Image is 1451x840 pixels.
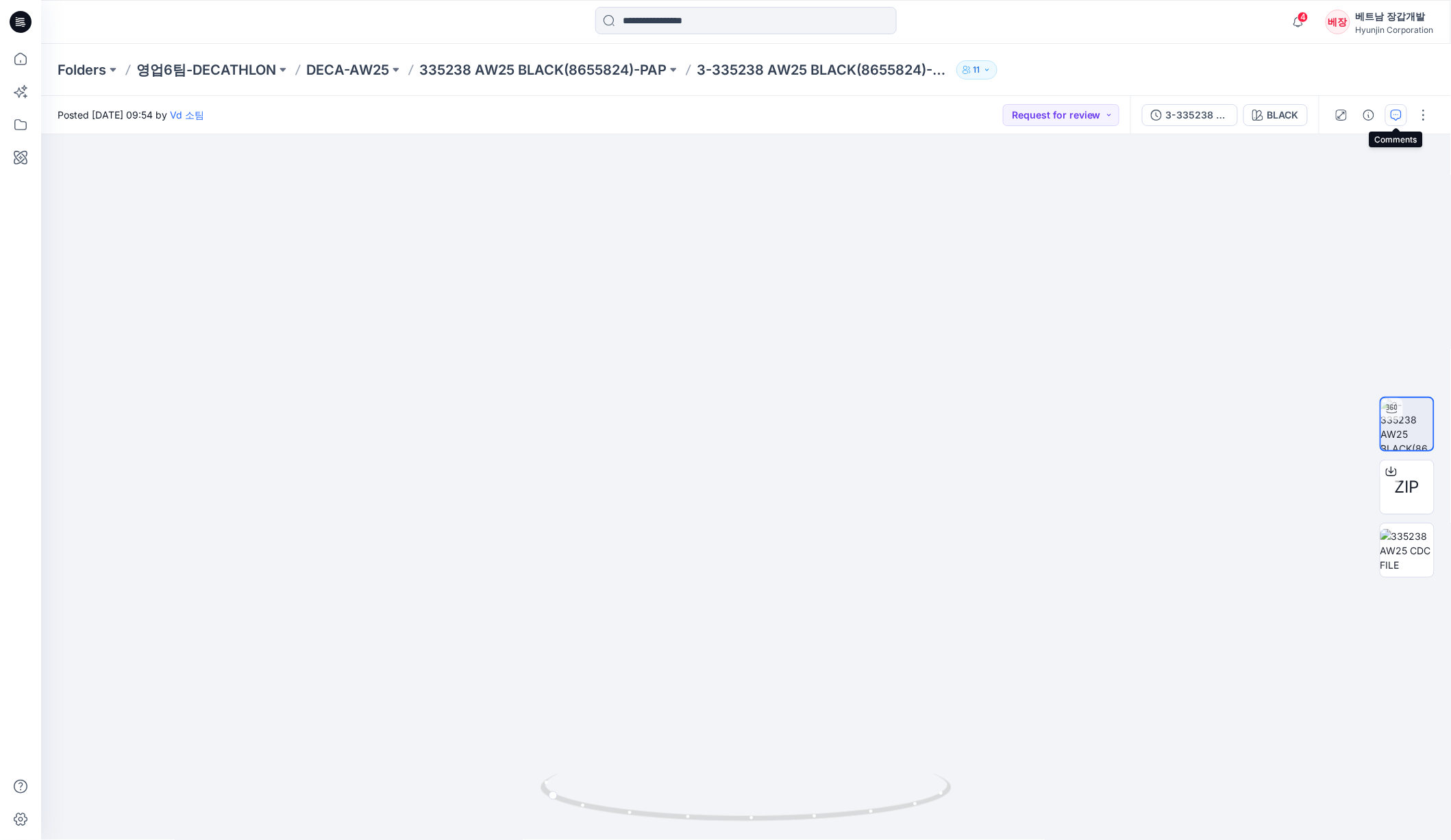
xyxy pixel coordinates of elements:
button: BLACK [1243,104,1308,126]
div: 베장 [1326,10,1350,34]
button: 3-335238 AW25 BLACK(8655824)-PAP [1142,104,1238,126]
p: 11 [973,62,980,77]
a: 335238 AW25 BLACK(8655824)-PAP [419,60,667,79]
div: 베트남 장갑개발 [1356,8,1434,25]
a: 영업6팀-DECATHLON [136,60,276,79]
button: Details [1358,104,1380,126]
img: 335238 AW25 CDC FILE [1380,529,1434,572]
a: DECA-AW25 [306,60,389,79]
button: 11 [956,60,997,79]
div: Hyunjin Corporation [1356,25,1434,35]
p: 3-335238 AW25 BLACK(8655824)-PAP [697,60,951,79]
img: 3-335238 AW25 BLACK(8655824)-PAP [1381,398,1433,450]
span: ZIP [1395,475,1419,499]
a: Vd 소팀 [170,109,204,121]
div: 3-335238 AW25 BLACK(8655824)-PAP [1166,108,1229,123]
div: BLACK [1267,108,1299,123]
span: 4 [1298,12,1309,23]
a: Folders [58,60,106,79]
span: Posted [DATE] 09:54 by [58,108,204,122]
